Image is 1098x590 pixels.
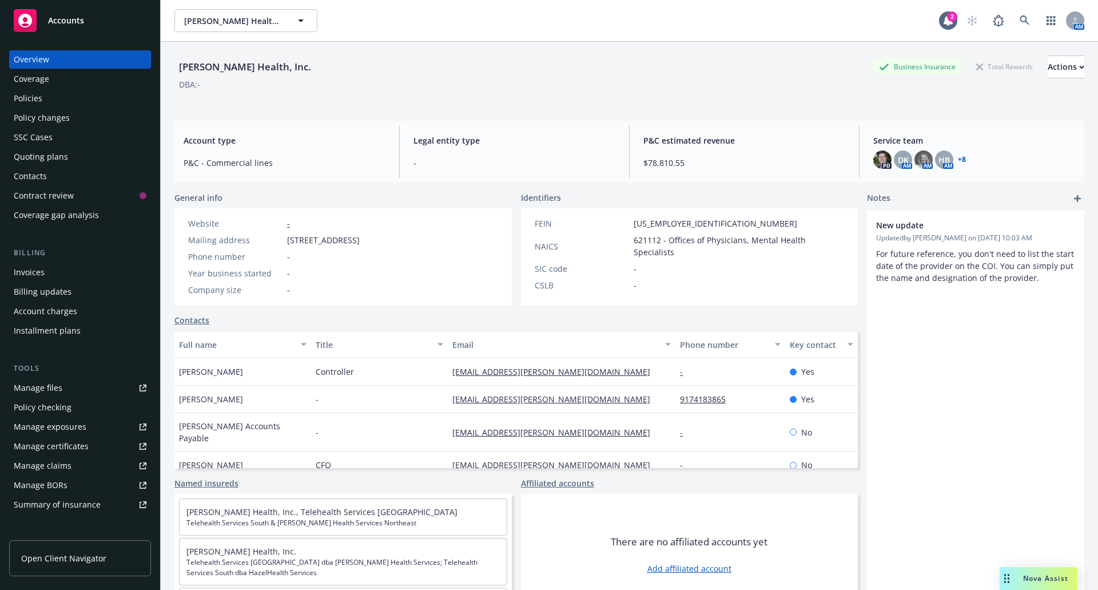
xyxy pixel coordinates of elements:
[9,476,151,494] a: Manage BORs
[21,552,106,564] span: Open Client Navigator
[914,151,933,169] img: photo
[48,16,84,25] span: Accounts
[287,267,290,279] span: -
[174,9,317,32] button: [PERSON_NAME] Health, Inc.
[1000,567,1077,590] button: Nova Assist
[179,393,243,405] span: [PERSON_NAME]
[9,50,151,69] a: Overview
[184,134,385,146] span: Account type
[873,134,1075,146] span: Service team
[9,437,151,456] a: Manage certificates
[452,339,658,351] div: Email
[9,109,151,127] a: Policy changes
[9,247,151,259] div: Billing
[14,70,49,88] div: Coverage
[634,217,797,229] span: [US_EMPLOYER_IDENTIFICATION_NUMBER]
[987,9,1010,32] a: Report a Bug
[14,418,86,436] div: Manage exposures
[9,5,151,37] a: Accounts
[186,557,500,578] span: Telehealth Services [GEOGRAPHIC_DATA] dba [PERSON_NAME] Health Services; Telehealth Services Sout...
[1023,573,1068,583] span: Nova Assist
[14,398,71,417] div: Policy checking
[287,234,360,246] span: [STREET_ADDRESS]
[316,426,319,438] span: -
[958,156,966,163] a: +8
[1040,9,1063,32] a: Switch app
[801,459,812,471] span: No
[9,148,151,166] a: Quoting plans
[14,379,62,397] div: Manage files
[452,366,659,377] a: [EMAIL_ADDRESS][PERSON_NAME][DOMAIN_NAME]
[643,157,845,169] span: $78,810.55
[14,148,68,166] div: Quoting plans
[961,9,984,32] a: Start snowing
[9,263,151,282] a: Invoices
[452,427,659,438] a: [EMAIL_ADDRESS][PERSON_NAME][DOMAIN_NAME]
[9,496,151,514] a: Summary of insurance
[14,206,99,224] div: Coverage gap analysis
[188,267,283,279] div: Year business started
[287,251,290,263] span: -
[14,263,45,282] div: Invoices
[186,506,457,517] a: [PERSON_NAME] Health, Inc., Telehealth Services [GEOGRAPHIC_DATA]
[9,398,151,417] a: Policy checking
[188,251,283,263] div: Phone number
[413,134,615,146] span: Legal entity type
[316,339,431,351] div: Title
[643,134,845,146] span: P&C estimated revenue
[898,154,909,166] span: DK
[14,109,70,127] div: Policy changes
[179,339,294,351] div: Full name
[188,234,283,246] div: Mailing address
[535,263,629,275] div: SIC code
[9,167,151,185] a: Contacts
[1048,56,1084,78] div: Actions
[521,192,561,204] span: Identifiers
[179,78,200,90] div: DBA: -
[9,206,151,224] a: Coverage gap analysis
[14,283,71,301] div: Billing updates
[184,15,283,27] span: [PERSON_NAME] Health, Inc.
[311,331,448,358] button: Title
[634,263,636,275] span: -
[1000,567,1014,590] div: Drag to move
[680,427,692,438] a: -
[647,563,731,575] a: Add affiliated account
[9,70,151,88] a: Coverage
[14,50,49,69] div: Overview
[316,459,331,471] span: CFO
[14,167,47,185] div: Contacts
[179,366,243,378] span: [PERSON_NAME]
[1013,9,1036,32] a: Search
[14,457,71,475] div: Manage claims
[801,426,812,438] span: No
[801,366,814,378] span: Yes
[174,314,209,326] a: Contacts
[9,322,151,340] a: Installment plans
[611,535,767,549] span: There are no affiliated accounts yet
[186,546,296,557] a: [PERSON_NAME] Health, Inc.
[174,192,222,204] span: General info
[14,322,81,340] div: Installment plans
[873,60,961,74] div: Business Insurance
[452,460,659,470] a: [EMAIL_ADDRESS][PERSON_NAME][DOMAIN_NAME]
[634,234,845,258] span: 621112 - Offices of Physicians, Mental Health Specialists
[188,217,283,229] div: Website
[413,157,615,169] span: -
[452,394,659,405] a: [EMAIL_ADDRESS][PERSON_NAME][DOMAIN_NAME]
[14,128,53,146] div: SSC Cases
[680,460,692,470] a: -
[801,393,814,405] span: Yes
[9,457,151,475] a: Manage claims
[287,284,290,296] span: -
[634,279,636,291] span: -
[680,366,692,377] a: -
[876,248,1076,283] span: For future reference, you don't need to list the start date of the provider on the COI. You can s...
[14,496,101,514] div: Summary of insurance
[188,284,283,296] div: Company size
[14,89,42,108] div: Policies
[9,418,151,436] span: Manage exposures
[876,233,1075,243] span: Updated by [PERSON_NAME] on [DATE] 10:03 AM
[174,60,316,74] div: [PERSON_NAME] Health, Inc.
[867,192,890,205] span: Notes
